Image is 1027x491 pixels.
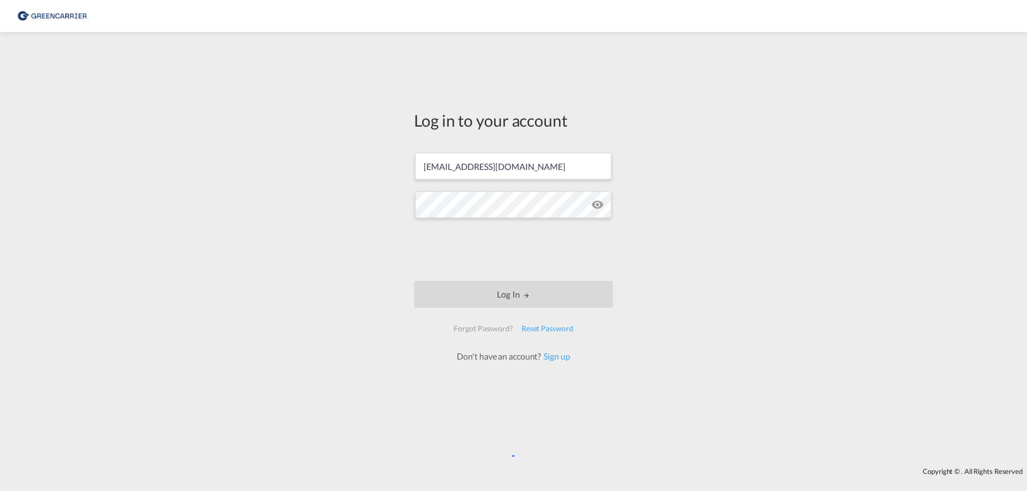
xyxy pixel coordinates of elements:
img: 8cf206808afe11efa76fcd1e3d746489.png [16,4,88,28]
div: Don't have an account? [445,350,581,362]
div: Forgot Password? [449,319,517,338]
input: Enter email/phone number [415,153,611,180]
md-icon: icon-eye-off [591,198,604,211]
div: Log in to your account [414,109,613,131]
a: Sign up [541,351,570,361]
button: LOGIN [414,281,613,308]
div: Reset Password [517,319,578,338]
iframe: reCAPTCHA [432,229,595,270]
